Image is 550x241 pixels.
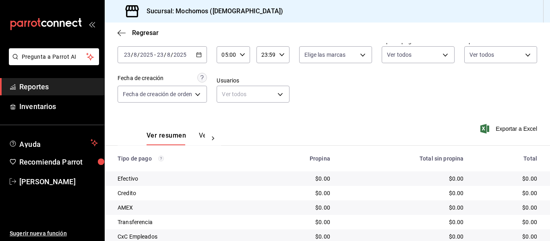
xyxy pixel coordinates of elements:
[199,132,229,145] button: Ver pagos
[140,6,283,16] h3: Sucursal: Mochomos ([DEMOGRAPHIC_DATA])
[256,38,289,44] label: Hora fin
[343,218,464,226] div: $0.00
[19,101,98,112] span: Inventarios
[118,218,252,226] div: Transferencia
[118,74,163,82] div: Fecha de creación
[476,204,537,212] div: $0.00
[19,138,87,148] span: Ayuda
[217,78,289,83] label: Usuarios
[118,155,252,162] div: Tipo de pago
[118,233,252,241] div: CxC Empleados
[343,204,464,212] div: $0.00
[154,51,156,58] span: -
[158,156,164,161] svg: Los pagos realizados con Pay y otras terminales son montos brutos.
[387,51,411,59] span: Ver todos
[157,51,164,58] input: --
[265,204,330,212] div: $0.00
[304,51,345,59] span: Elige las marcas
[10,229,98,238] span: Sugerir nueva función
[343,155,464,162] div: Total sin propina
[147,132,205,145] div: navigation tabs
[123,90,192,98] span: Fecha de creación de orden
[217,86,289,103] div: Ver todos
[19,81,98,92] span: Reportes
[132,29,159,37] span: Regresar
[118,204,252,212] div: AMEX
[22,53,87,61] span: Pregunta a Parrot AI
[118,189,252,197] div: Credito
[6,58,99,67] a: Pregunta a Parrot AI
[482,124,537,134] button: Exportar a Excel
[469,51,494,59] span: Ver todos
[343,233,464,241] div: $0.00
[131,51,133,58] span: /
[217,38,250,44] label: Hora inicio
[147,132,186,145] button: Ver resumen
[265,233,330,241] div: $0.00
[19,157,98,167] span: Recomienda Parrot
[118,175,252,183] div: Efectivo
[19,176,98,187] span: [PERSON_NAME]
[137,51,140,58] span: /
[265,155,330,162] div: Propina
[343,175,464,183] div: $0.00
[476,218,537,226] div: $0.00
[118,38,207,44] label: Fecha
[124,51,131,58] input: --
[164,51,166,58] span: /
[167,51,171,58] input: --
[265,189,330,197] div: $0.00
[118,29,159,37] button: Regresar
[265,175,330,183] div: $0.00
[9,48,99,65] button: Pregunta a Parrot AI
[476,233,537,241] div: $0.00
[140,51,153,58] input: ----
[89,21,95,27] button: open_drawer_menu
[173,51,187,58] input: ----
[476,155,537,162] div: Total
[476,175,537,183] div: $0.00
[171,51,173,58] span: /
[265,218,330,226] div: $0.00
[343,189,464,197] div: $0.00
[476,189,537,197] div: $0.00
[133,51,137,58] input: --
